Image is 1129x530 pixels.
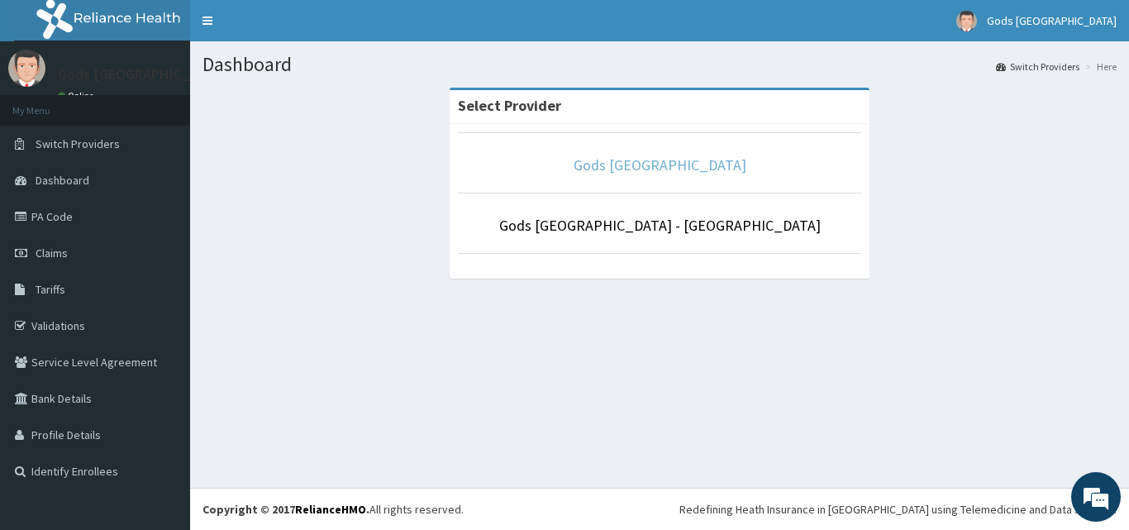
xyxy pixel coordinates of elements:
span: Switch Providers [36,136,120,151]
img: User Image [956,11,977,31]
span: Claims [36,246,68,260]
strong: Copyright © 2017 . [202,502,369,517]
strong: Select Provider [458,96,561,115]
span: Gods [GEOGRAPHIC_DATA] [987,13,1117,28]
footer: All rights reserved. [190,488,1129,530]
span: Dashboard [36,173,89,188]
img: User Image [8,50,45,87]
p: Gods [GEOGRAPHIC_DATA] [58,67,230,82]
div: Redefining Heath Insurance in [GEOGRAPHIC_DATA] using Telemedicine and Data Science! [679,501,1117,518]
a: RelianceHMO [295,502,366,517]
li: Here [1081,60,1117,74]
span: Tariffs [36,282,65,297]
h1: Dashboard [202,54,1117,75]
a: Online [58,90,98,102]
a: Switch Providers [996,60,1079,74]
a: Gods [GEOGRAPHIC_DATA] [574,155,746,174]
a: Gods [GEOGRAPHIC_DATA] - [GEOGRAPHIC_DATA] [499,216,821,235]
